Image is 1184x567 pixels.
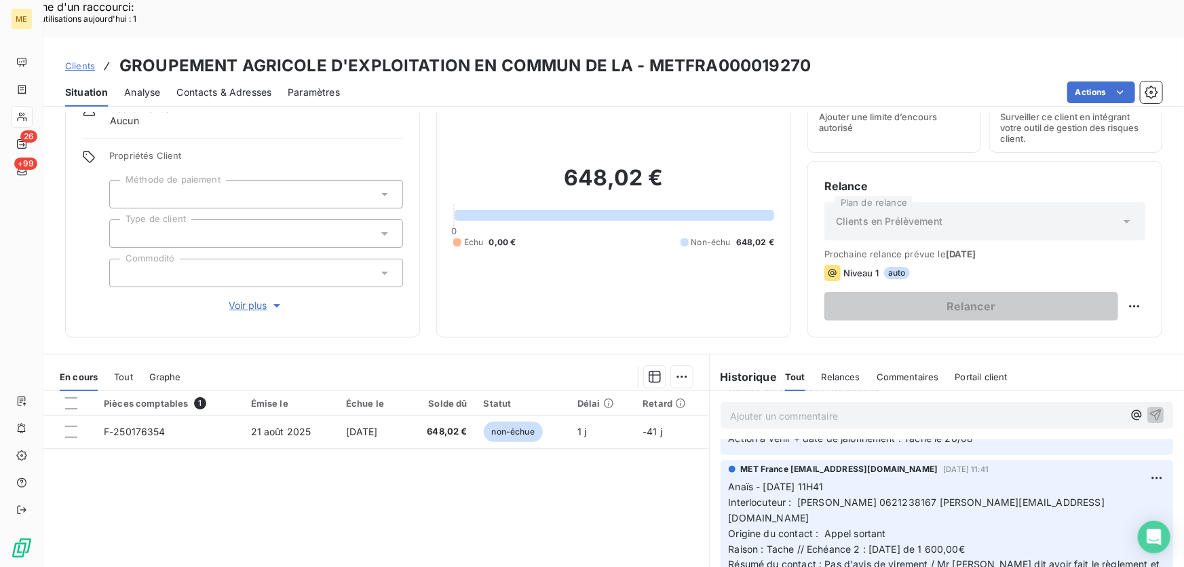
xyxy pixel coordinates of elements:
[464,236,484,249] span: Échu
[104,397,235,409] div: Pièces comptables
[729,543,966,555] span: Raison : Tache // Echéance 2 : [DATE] de 1 600,00€
[288,86,340,99] span: Paramètres
[176,86,271,99] span: Contacts & Adresses
[14,158,37,170] span: +99
[11,160,32,182] a: +99
[65,60,95,71] span: Clients
[194,397,206,409] span: 1
[691,236,731,249] span: Non-échu
[729,481,824,492] span: Anaïs - [DATE] 11H41
[119,54,811,78] h3: GROUPEMENT AGRICOLE D'EXPLOITATION EN COMMUN DE LA - METFRA000019270
[843,268,879,278] span: Niveau 1
[346,426,378,437] span: [DATE]
[65,59,95,73] a: Clients
[955,371,1008,382] span: Portail client
[413,425,467,439] span: 648,02 €
[1067,81,1135,103] button: Actions
[824,178,1145,194] h6: Relance
[824,249,1145,259] span: Prochaine relance prévue le
[785,371,805,382] span: Tout
[11,537,33,559] img: Logo LeanPay
[60,371,98,382] span: En cours
[577,398,627,409] div: Délai
[484,422,543,442] span: non-échue
[413,398,467,409] div: Solde dû
[819,111,970,133] span: Ajouter une limite d’encours autorisé
[121,227,132,240] input: Ajouter une valeur
[20,130,37,143] span: 26
[577,426,586,437] span: 1 j
[484,398,561,409] div: Statut
[836,215,942,228] span: Clients en Prélèvement
[110,114,139,128] span: Aucun
[149,371,181,382] span: Graphe
[643,398,700,409] div: Retard
[1138,521,1170,553] div: Open Intercom Messenger
[729,528,886,539] span: Origine du contact : Appel sortant
[946,249,976,259] span: [DATE]
[877,371,939,382] span: Commentaires
[943,465,989,473] span: [DATE] 11:41
[884,267,910,279] span: auto
[11,133,32,155] a: 26
[824,292,1118,321] button: Relancer
[124,86,160,99] span: Analyse
[643,426,662,437] span: -41 j
[114,371,133,382] span: Tout
[736,236,774,249] span: 648,02 €
[489,236,516,249] span: 0,00 €
[729,496,1105,524] span: Interlocuteur : [PERSON_NAME] 0621238167 [PERSON_NAME][EMAIL_ADDRESS][DOMAIN_NAME]
[109,150,403,169] span: Propriétés Client
[346,398,398,409] div: Échue le
[251,426,311,437] span: 21 août 2025
[121,267,132,279] input: Ajouter une valeur
[451,225,457,236] span: 0
[822,371,860,382] span: Relances
[710,369,778,385] h6: Historique
[1001,111,1151,144] span: Surveiller ce client en intégrant votre outil de gestion des risques client.
[251,398,330,409] div: Émise le
[741,463,938,475] span: MET France [EMAIL_ADDRESS][DOMAIN_NAME]
[109,298,403,313] button: Voir plus
[65,86,108,99] span: Situation
[229,299,284,312] span: Voir plus
[121,188,132,200] input: Ajouter une valeur
[453,164,774,205] h2: 648,02 €
[104,426,166,437] span: F-250176354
